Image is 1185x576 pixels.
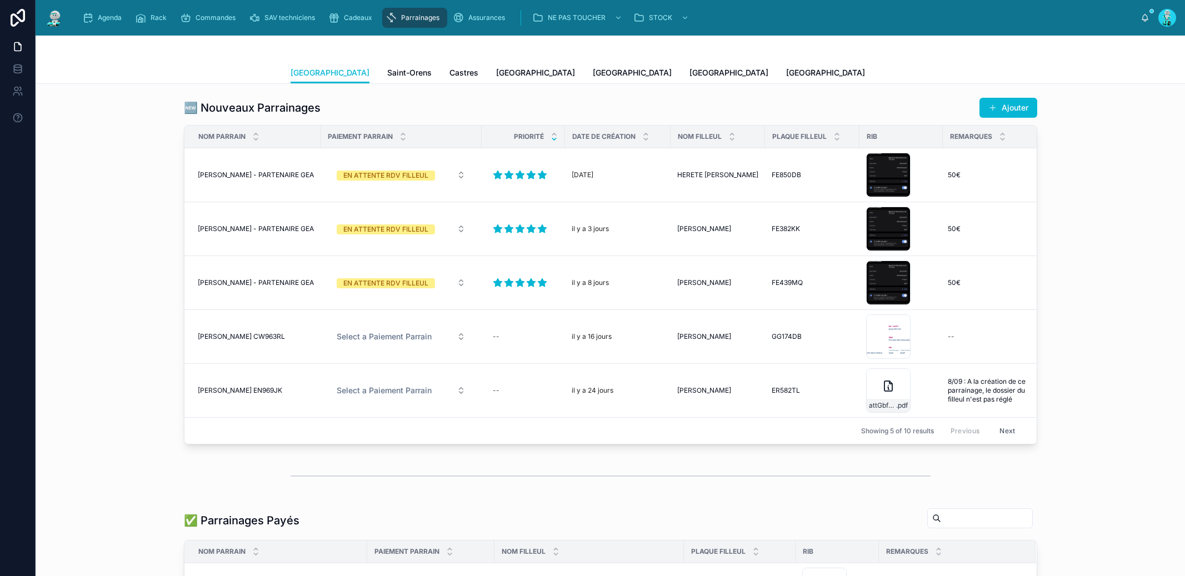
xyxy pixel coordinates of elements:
a: il y a 3 jours [572,224,664,233]
div: scrollable content [73,6,1141,30]
a: Rack [132,8,174,28]
span: ER582TL [772,386,800,395]
a: [GEOGRAPHIC_DATA] [689,63,768,85]
a: Commandes [177,8,243,28]
span: [PERSON_NAME] EN969JK [198,386,282,395]
a: Saint-Orens [387,63,432,85]
span: Castres [449,67,478,78]
a: [PERSON_NAME] - PARTENAIRE GEA [198,278,314,287]
button: Select Button [328,327,474,347]
div: EN ATTENTE RDV FILLEUL [343,171,428,181]
a: Select Button [327,326,475,347]
a: [PERSON_NAME] CW963RL [198,332,314,341]
span: STOCK [649,13,672,22]
a: Castres [449,63,478,85]
div: -- [493,332,499,341]
a: [GEOGRAPHIC_DATA] [786,63,865,85]
div: EN ATTENTE RDV FILLEUL [343,278,428,288]
span: GG174DB [772,332,802,341]
span: HERETE [PERSON_NAME] [677,171,758,179]
span: [GEOGRAPHIC_DATA] [496,67,575,78]
div: EN ATTENTE RDV FILLEUL [343,224,428,234]
span: NE PAS TOUCHER [548,13,606,22]
a: FE382KK [772,224,853,233]
a: [DATE] [572,171,664,179]
a: 8/09 : A la création de ce parrainage, le dossier du filleul n'est pas réglé [943,373,1034,408]
span: [PERSON_NAME] [677,332,731,341]
span: FE439MQ [772,278,803,287]
a: [GEOGRAPHIC_DATA] [593,63,672,85]
a: STOCK [630,8,694,28]
button: Select Button [328,219,474,239]
a: FE850DB [772,171,853,179]
p: il y a 16 jours [572,332,612,341]
span: FE382KK [772,224,800,233]
span: Nom Parrain [198,132,246,141]
a: Agenda [79,8,129,28]
span: RIB [803,547,813,556]
span: [PERSON_NAME] [677,224,731,233]
a: GG174DB [772,332,853,341]
a: il y a 24 jours [572,386,664,395]
span: FE850DB [772,171,801,179]
a: 50€ [943,274,1034,292]
a: -- [943,328,1034,345]
a: 50€ [943,220,1034,238]
a: Assurances [449,8,513,28]
a: [PERSON_NAME] - PARTENAIRE GEA [198,224,314,233]
span: Rack [151,13,167,22]
a: Select Button [327,272,475,293]
a: -- [488,382,558,399]
a: Cadeaux [325,8,380,28]
h1: 🆕 Nouveaux Parrainages [184,100,321,116]
span: RIB [867,132,877,141]
a: ER582TL [772,386,853,395]
span: Commandes [196,13,236,22]
a: il y a 16 jours [572,332,664,341]
span: Cadeaux [344,13,372,22]
button: Next [992,422,1023,439]
a: Ajouter [979,98,1037,118]
span: Select a Paiement Parrain [337,385,432,396]
a: [PERSON_NAME] [677,224,758,233]
a: il y a 8 jours [572,278,664,287]
span: Agenda [98,13,122,22]
span: Nom Parrain [198,547,246,556]
a: Parrainages [382,8,447,28]
span: Remarques [886,547,928,556]
button: Select Button [328,380,474,400]
span: [GEOGRAPHIC_DATA] [689,67,768,78]
span: 50€ [948,171,961,179]
span: SAV techniciens [264,13,315,22]
span: 8/09 : A la création de ce parrainage, le dossier du filleul n'est pas réglé [948,377,1029,404]
a: [PERSON_NAME] [677,278,758,287]
span: [PERSON_NAME] [677,278,731,287]
img: App logo [44,9,64,27]
button: Select Button [328,165,474,185]
span: Nom Filleul [678,132,722,141]
h1: ✅ Parrainages Payés [184,513,299,528]
a: SAV techniciens [246,8,323,28]
a: attGbfpN2VfBMoohq16563-RIB_KARIM_NASFI_OU_NAJOUA_FERCHICHI_4965.pdf [866,368,936,413]
span: Date de Création [572,132,636,141]
span: attGbfpN2VfBMoohq16563-RIB_KARIM_NASFI_OU_NAJOUA_FERCHICHI_4965 [869,401,896,410]
a: [GEOGRAPHIC_DATA] [496,63,575,85]
p: [DATE] [572,171,593,179]
a: -- [488,328,558,345]
a: Select Button [327,380,475,401]
div: -- [948,332,954,341]
span: Parrainages [401,13,439,22]
span: [GEOGRAPHIC_DATA] [593,67,672,78]
span: [GEOGRAPHIC_DATA] [291,67,369,78]
span: Assurances [468,13,505,22]
span: [PERSON_NAME] - PARTENAIRE GEA [198,171,314,179]
span: 50€ [948,224,961,233]
p: il y a 24 jours [572,386,613,395]
span: .pdf [896,401,908,410]
span: Showing 5 of 10 results [861,427,934,435]
span: Priorité [514,132,544,141]
span: Plaque Filleul [772,132,827,141]
span: [PERSON_NAME] [677,386,731,395]
span: Saint-Orens [387,67,432,78]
